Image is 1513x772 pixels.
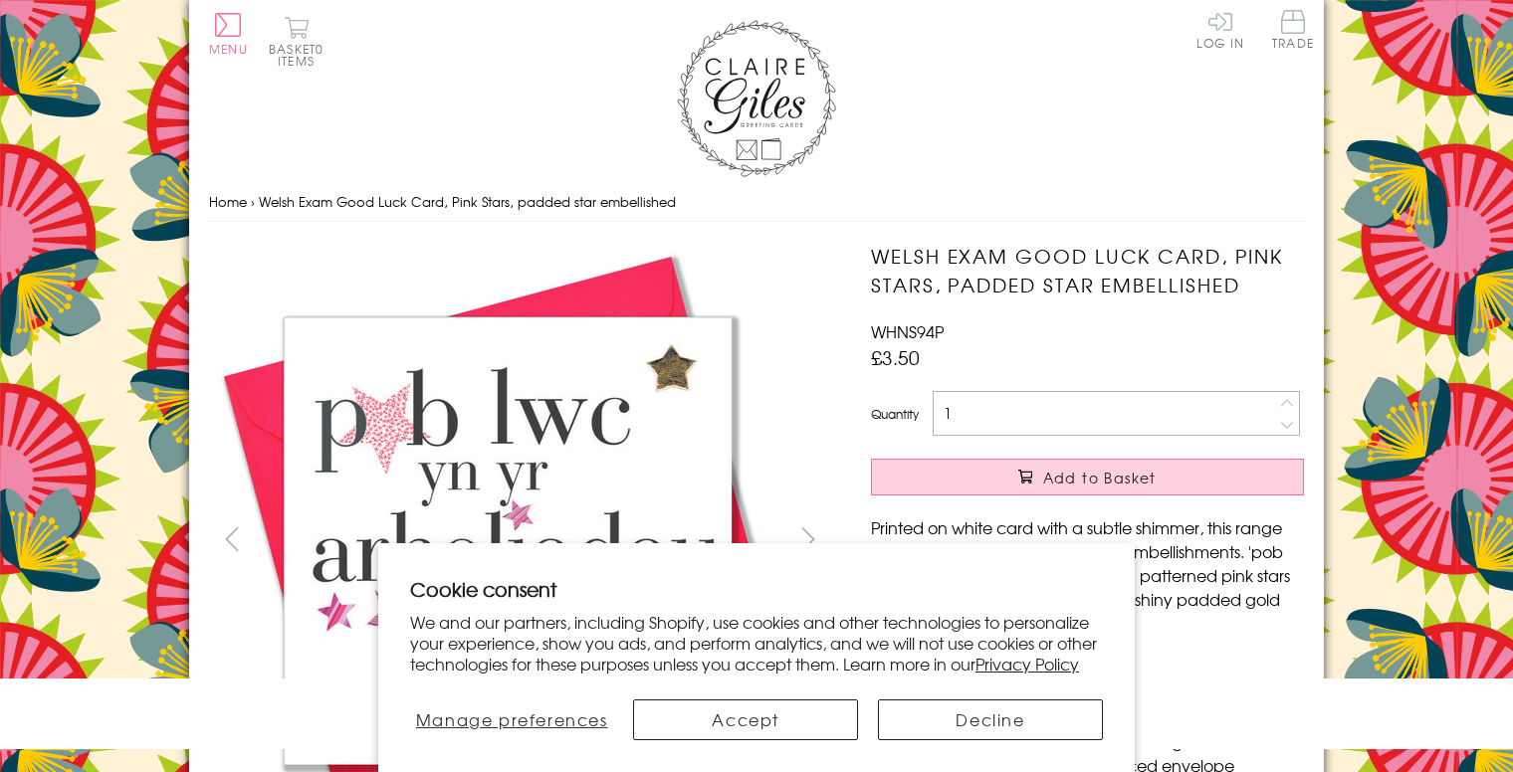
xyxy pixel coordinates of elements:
[871,242,1304,299] h1: Welsh Exam Good Luck Card, Pink Stars, padded star embellished
[209,516,254,561] button: prev
[677,20,836,177] img: Claire Giles Greetings Cards
[1272,10,1314,53] a: Trade
[878,699,1103,740] button: Decline
[871,343,920,371] span: £3.50
[269,16,324,67] button: Basket0 items
[871,405,919,423] label: Quantity
[871,459,1304,495] button: Add to Basket
[871,515,1304,635] p: Printed on white card with a subtle shimmer, this range has large graphics and beautiful embellis...
[1196,10,1244,49] a: Log In
[410,575,1103,603] h2: Cookie consent
[1272,10,1314,49] span: Trade
[975,652,1079,675] a: Privacy Policy
[871,319,944,343] span: WHNS94P
[259,192,676,211] span: Welsh Exam Good Luck Card, Pink Stars, padded star embellished
[1043,468,1157,487] span: Add to Basket
[251,192,255,211] span: ›
[416,707,608,731] span: Manage preferences
[410,612,1103,674] p: We and our partners, including Shopify, use cookies and other technologies to personalize your ex...
[410,699,613,740] button: Manage preferences
[209,192,247,211] a: Home
[209,40,248,58] span: Menu
[633,699,858,740] button: Accept
[786,516,831,561] button: next
[209,13,248,55] button: Menu
[278,40,324,70] span: 0 items
[209,182,1304,223] nav: breadcrumbs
